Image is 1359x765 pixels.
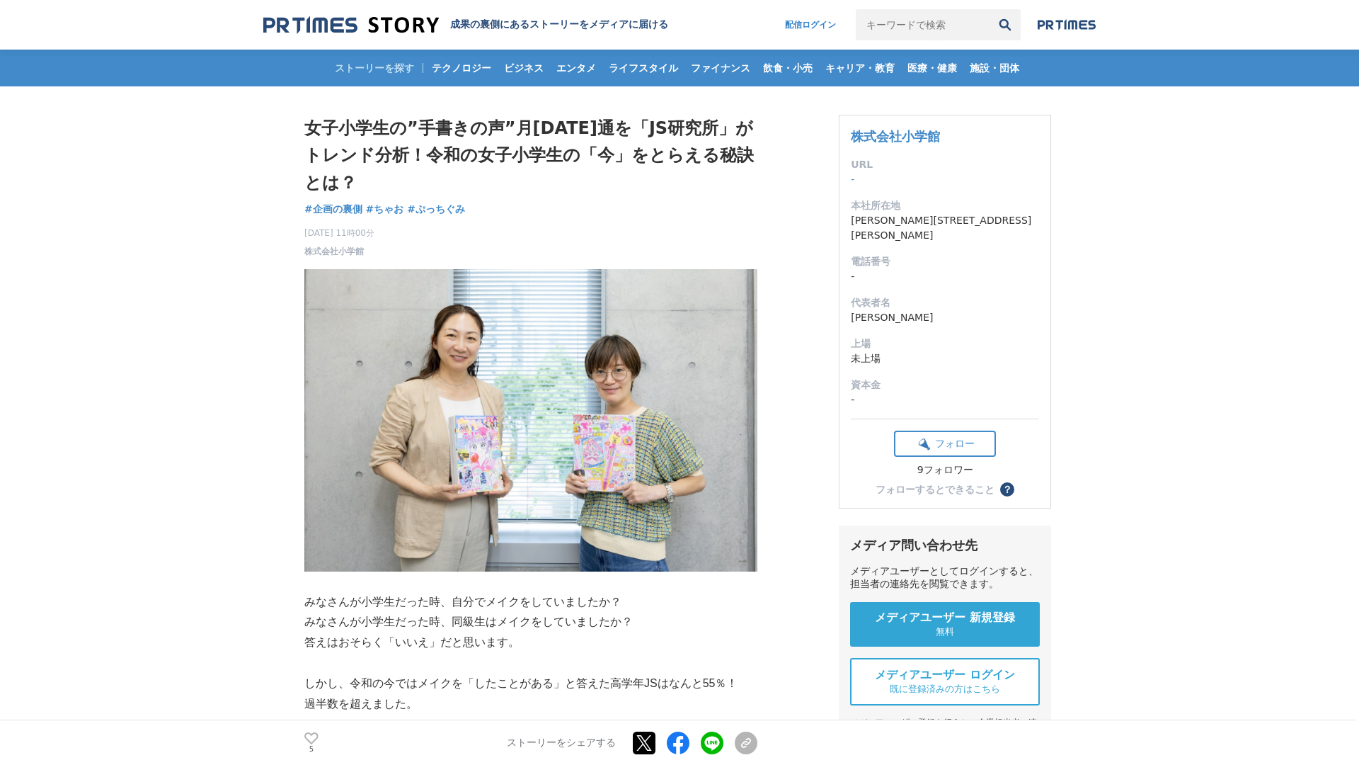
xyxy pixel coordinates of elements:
[964,50,1025,86] a: 施設・団体
[875,668,1015,683] span: メディアユーザー ログイン
[820,50,900,86] a: キャリア・教育
[820,62,900,74] span: キャリア・教育
[856,9,990,40] input: キーワードで検索
[851,351,1039,366] dd: 未上場
[851,172,1039,187] dd: -
[850,602,1040,647] a: メディアユーザー 新規登録 無料
[851,129,940,144] a: 株式会社小学館
[851,310,1039,325] dd: [PERSON_NAME]
[366,202,404,217] a: #ちゃお
[498,62,549,74] span: ビジネス
[304,203,362,215] span: #企画の裏側
[851,295,1039,310] dt: 代表者名
[990,9,1021,40] button: 検索
[875,611,1015,625] span: メディアユーザー 新規登録
[304,746,319,753] p: 5
[757,50,818,86] a: 飲食・小売
[894,431,996,457] button: フォロー
[263,16,439,35] img: 成果の裏側にあるストーリーをメディアに届ける
[304,674,757,694] p: しかし、令和の今ではメイクを「したことがある」と答えた高学年JSはなんと55％！
[757,62,818,74] span: 飲食・小売
[551,62,602,74] span: エンタメ
[426,50,497,86] a: テクノロジー
[902,62,963,74] span: 医療・健康
[407,202,465,217] a: #ぷっちぐみ
[685,62,756,74] span: ファイナンス
[936,625,954,638] span: 無料
[1000,482,1014,497] button: ？
[894,464,996,477] div: 9フォロワー
[851,254,1039,269] dt: 電話番号
[603,62,684,74] span: ライフスタイル
[850,658,1040,705] a: メディアユーザー ログイン 既に登録済みの方はこちら
[263,16,668,35] a: 成果の裏側にあるストーリーをメディアに届ける 成果の裏側にあるストーリーをメディアに届ける
[551,50,602,86] a: エンタメ
[850,565,1040,591] div: メディアユーザーとしてログインすると、担当者の連絡先を閲覧できます。
[851,392,1039,407] dd: -
[851,378,1039,392] dt: 資本金
[851,269,1039,284] dd: -
[304,115,757,196] h1: 女子小学生の”手書きの声”月[DATE]通を「JS研究所」がトレンド分析！令和の女子小学生の「今」をとらえる秘訣とは？
[304,245,364,258] a: 株式会社小学館
[450,18,668,31] h2: 成果の裏側にあるストーリーをメディアに届ける
[1038,19,1096,30] img: prtimes
[902,50,963,86] a: 医療・健康
[851,213,1039,243] dd: [PERSON_NAME][STREET_ADDRESS][PERSON_NAME]
[685,50,756,86] a: ファイナンス
[426,62,497,74] span: テクノロジー
[603,50,684,86] a: ライフスタイル
[851,336,1039,351] dt: 上場
[498,50,549,86] a: ビジネス
[304,694,757,715] p: 過半数を超えました。
[850,537,1040,554] div: メディア問い合わせ先
[851,198,1039,213] dt: 本社所在地
[964,62,1025,74] span: 施設・団体
[890,683,1000,696] span: 既に登録済みの方はこちら
[304,269,757,572] img: thumbnail_0515b5e0-6dc1-11f0-98f6-9fa80f437a35.jpg
[304,612,757,633] p: みなさんが小学生だった時、同級生はメイクをしていましたか？
[507,737,616,749] p: ストーリーをシェアする
[304,227,374,239] span: [DATE] 11時00分
[771,9,850,40] a: 配信ログイン
[876,484,994,494] div: フォローするとできること
[366,203,404,215] span: #ちゃお
[304,633,757,653] p: 答えはおそらく「いいえ」だと思います。
[851,157,1039,172] dt: URL
[1002,484,1012,494] span: ？
[304,202,362,217] a: #企画の裏側
[304,592,757,613] p: みなさんが小学生だった時、自分でメイクをしていましたか？
[407,203,465,215] span: #ぷっちぐみ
